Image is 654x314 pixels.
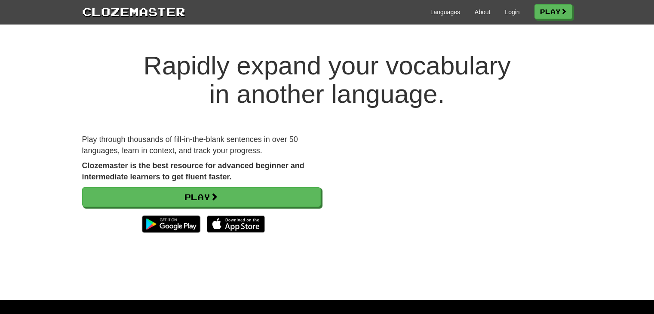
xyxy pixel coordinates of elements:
a: Play [534,4,572,19]
a: About [475,8,491,16]
img: Download_on_the_App_Store_Badge_US-UK_135x40-25178aeef6eb6b83b96f5f2d004eda3bffbb37122de64afbaef7... [207,215,265,233]
strong: Clozemaster is the best resource for advanced beginner and intermediate learners to get fluent fa... [82,161,304,181]
img: Get it on Google Play [138,211,204,237]
a: Login [505,8,519,16]
a: Clozemaster [82,3,185,19]
a: Languages [430,8,460,16]
a: Play [82,187,321,207]
p: Play through thousands of fill-in-the-blank sentences in over 50 languages, learn in context, and... [82,134,321,156]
